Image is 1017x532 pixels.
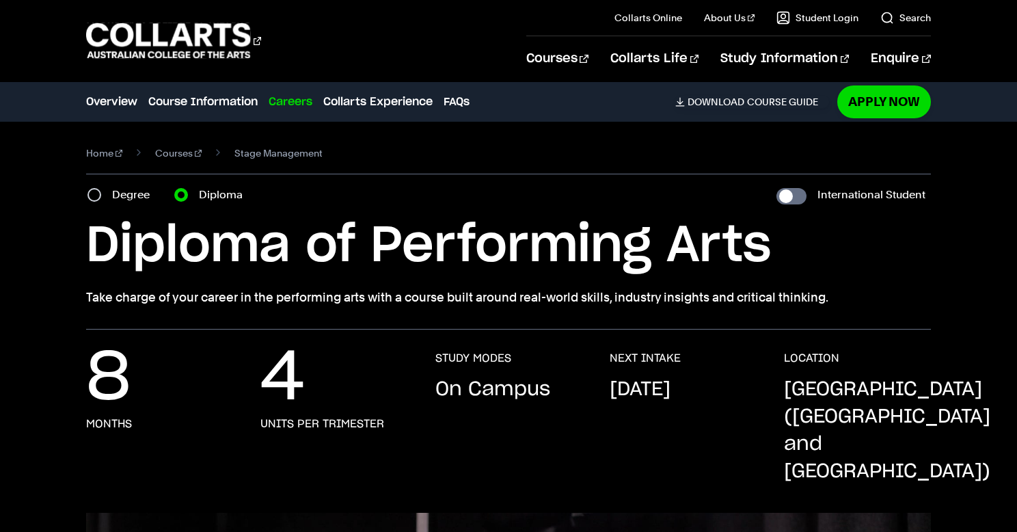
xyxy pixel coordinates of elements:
[86,351,131,406] p: 8
[86,288,930,307] p: Take charge of your career in the performing arts with a course built around real-world skills, i...
[610,36,699,81] a: Collarts Life
[784,351,839,365] h3: LOCATION
[837,85,931,118] a: Apply Now
[435,376,550,403] p: On Campus
[86,21,261,60] div: Go to homepage
[86,94,137,110] a: Overview
[610,351,681,365] h3: NEXT INTAKE
[86,144,122,163] a: Home
[614,11,682,25] a: Collarts Online
[435,351,511,365] h3: STUDY MODES
[269,94,312,110] a: Careers
[675,96,829,108] a: DownloadCourse Guide
[688,96,744,108] span: Download
[260,351,305,406] p: 4
[323,94,433,110] a: Collarts Experience
[776,11,858,25] a: Student Login
[234,144,323,163] span: Stage Management
[720,36,849,81] a: Study Information
[260,417,384,431] h3: units per trimester
[444,94,470,110] a: FAQs
[610,376,670,403] p: [DATE]
[817,185,925,204] label: International Student
[86,417,132,431] h3: months
[871,36,930,81] a: Enquire
[526,36,588,81] a: Courses
[86,215,930,277] h1: Diploma of Performing Arts
[784,376,990,486] p: [GEOGRAPHIC_DATA] ([GEOGRAPHIC_DATA] and [GEOGRAPHIC_DATA])
[199,185,251,204] label: Diploma
[148,94,258,110] a: Course Information
[704,11,755,25] a: About Us
[155,144,202,163] a: Courses
[112,185,158,204] label: Degree
[880,11,931,25] a: Search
